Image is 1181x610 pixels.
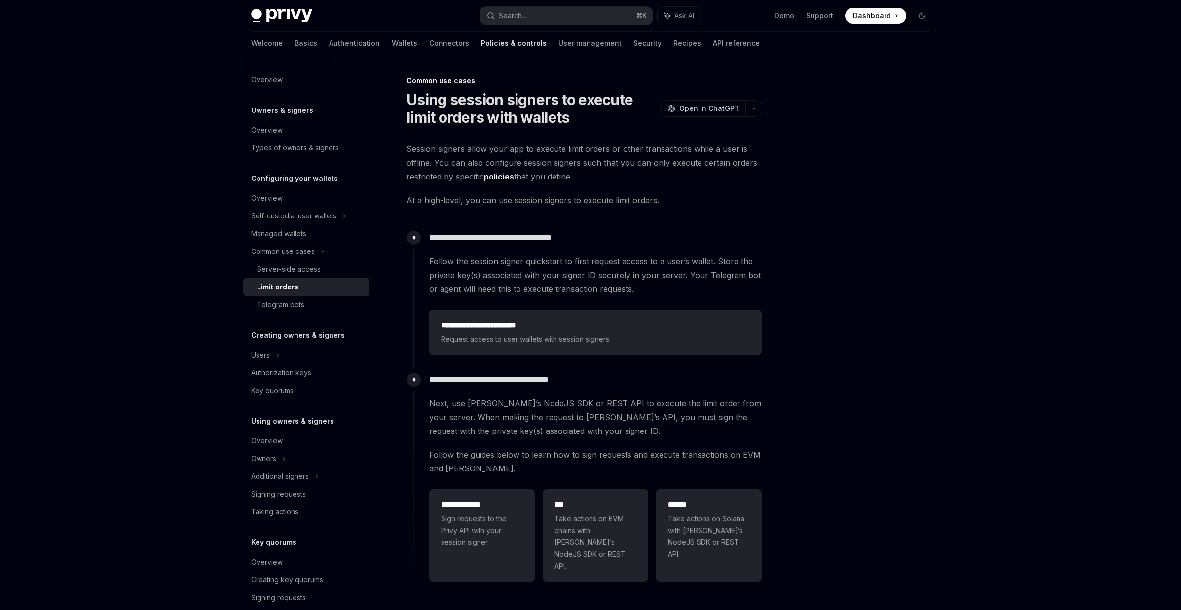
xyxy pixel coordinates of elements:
h1: Using session signers to execute limit orders with wallets [406,91,657,126]
a: Overview [243,189,369,207]
div: Overview [251,556,283,568]
span: Sign requests to the Privy API with your session signer. [441,513,523,548]
span: Take actions on Solana with [PERSON_NAME]’s NodeJS SDK or REST API. [668,513,750,560]
div: Search... [499,10,526,22]
a: Authentication [329,32,380,55]
span: Open in ChatGPT [679,104,739,113]
a: **** **** ***Sign requests to the Privy API with your session signer. [429,489,535,582]
a: Overview [243,71,369,89]
span: Follow the session signer quickstart to first request access to a user’s wallet. Store the privat... [429,254,762,296]
a: Connectors [429,32,469,55]
a: Authorization keys [243,364,369,382]
div: Overview [251,192,283,204]
button: Search...⌘K [480,7,653,25]
div: Common use cases [406,76,762,86]
h5: Creating owners & signers [251,329,345,341]
a: policies [484,172,514,182]
div: Common use cases [251,246,315,257]
a: API reference [713,32,760,55]
span: Take actions on EVM chains with [PERSON_NAME]’s NodeJS SDK or REST API. [554,513,636,572]
a: Dashboard [845,8,906,24]
a: Server-side access [243,260,369,278]
div: Additional signers [251,470,309,482]
span: ⌘ K [636,12,647,20]
div: Types of owners & signers [251,142,339,154]
h5: Owners & signers [251,105,313,116]
button: Toggle dark mode [914,8,930,24]
a: Overview [243,432,369,450]
span: Ask AI [674,11,694,21]
div: Self-custodial user wallets [251,210,336,222]
a: ***Take actions on EVM chains with [PERSON_NAME]’s NodeJS SDK or REST API. [543,489,648,582]
span: Dashboard [853,11,891,21]
div: Server-side access [257,263,321,275]
a: Wallets [392,32,417,55]
div: Creating key quorums [251,574,323,586]
a: Signing requests [243,485,369,503]
span: Next, use [PERSON_NAME]’s NodeJS SDK or REST API to execute the limit order from your server. Whe... [429,396,762,438]
h5: Using owners & signers [251,415,334,427]
a: Support [806,11,833,21]
div: Managed wallets [251,228,306,240]
div: Signing requests [251,592,306,604]
a: Welcome [251,32,283,55]
span: Follow the guides below to learn how to sign requests and execute transactions on EVM and [PERSON... [429,448,762,475]
button: Ask AI [658,7,701,25]
a: Recipes [673,32,701,55]
div: Authorization keys [251,367,311,379]
a: Limit orders [243,278,369,296]
a: Signing requests [243,589,369,607]
div: Key quorums [251,385,294,396]
div: Limit orders [257,281,298,293]
span: Request access to user wallets with session signers. [441,333,750,345]
img: dark logo [251,9,312,23]
a: Managed wallets [243,225,369,243]
div: Overview [251,435,283,447]
span: At a high-level, you can use session signers to execute limit orders. [406,193,762,207]
h5: Configuring your wallets [251,173,338,184]
a: Basics [295,32,317,55]
a: Taking actions [243,503,369,521]
div: Owners [251,453,276,465]
div: Overview [251,74,283,86]
div: Taking actions [251,506,298,518]
div: Users [251,349,270,361]
button: Open in ChatGPT [661,100,745,117]
a: User management [558,32,622,55]
a: Demo [775,11,794,21]
a: Creating key quorums [243,571,369,589]
a: Key quorums [243,382,369,399]
span: Session signers allow your app to execute limit orders or other transactions while a user is offl... [406,142,762,183]
a: Security [633,32,662,55]
div: Overview [251,124,283,136]
a: Telegram bots [243,296,369,314]
div: Signing requests [251,488,306,500]
a: Overview [243,121,369,139]
a: Types of owners & signers [243,139,369,157]
div: Telegram bots [257,299,304,311]
h5: Key quorums [251,537,296,548]
a: **** *Take actions on Solana with [PERSON_NAME]’s NodeJS SDK or REST API. [656,489,762,582]
a: Policies & controls [481,32,547,55]
a: Overview [243,553,369,571]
